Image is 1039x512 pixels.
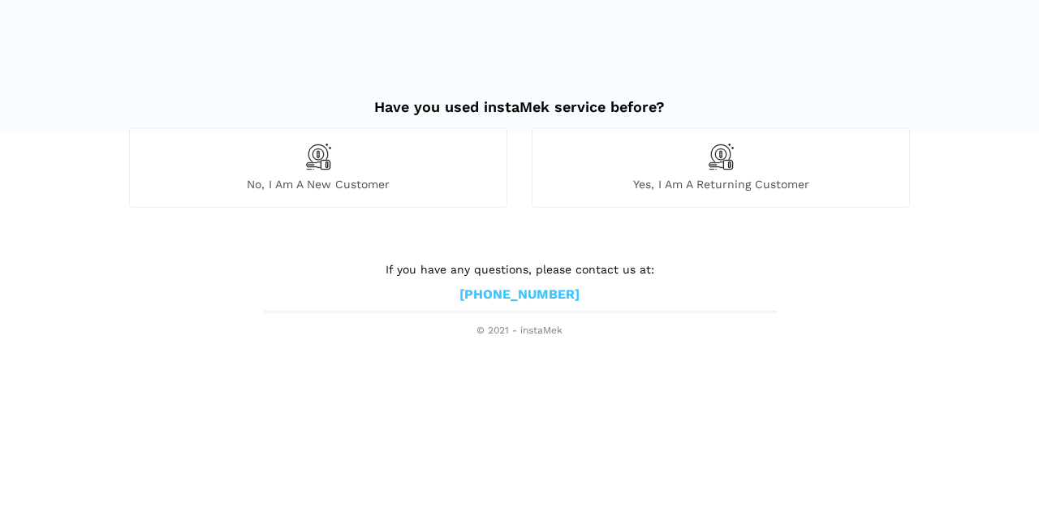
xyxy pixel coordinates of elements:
span: Yes, I am a returning customer [532,177,909,191]
span: © 2021 - instaMek [264,325,775,338]
p: If you have any questions, please contact us at: [264,260,775,278]
span: No, I am a new customer [130,177,507,191]
a: [PHONE_NUMBER] [459,286,580,303]
h2: Have you used instaMek service before? [129,82,910,116]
